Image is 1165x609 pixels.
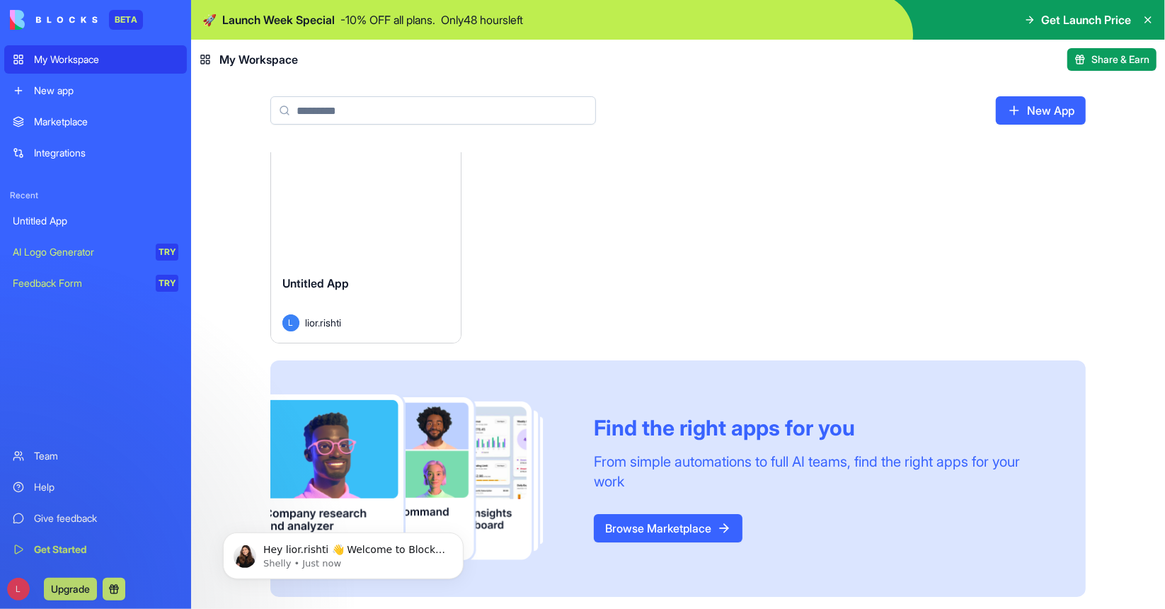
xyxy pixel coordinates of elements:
[270,144,461,343] a: Untitled AppLlior.rishti
[34,52,178,67] div: My Workspace
[44,578,97,601] button: Upgrade
[594,452,1052,491] div: From simple automations to full AI teams, find the right apps for your work
[4,76,187,105] a: New app
[340,11,435,28] p: - 10 % OFF all plans.
[4,504,187,533] a: Give feedback
[4,473,187,501] a: Help
[305,315,341,330] span: lior.rishti
[156,244,178,261] div: TRY
[10,10,98,30] img: logo
[202,503,485,602] iframe: Intercom notifications message
[594,415,1052,440] div: Find the right apps for you
[4,190,187,201] span: Recent
[4,535,187,564] a: Get Started
[282,314,299,331] span: L
[1067,48,1157,71] button: Share & Earn
[13,276,146,290] div: Feedback Form
[4,139,187,167] a: Integrations
[1041,11,1131,28] span: Get Launch Price
[222,11,335,28] span: Launch Week Special
[34,449,178,463] div: Team
[13,214,178,228] div: Untitled App
[4,442,187,470] a: Team
[4,45,187,74] a: My Workspace
[34,84,178,98] div: New app
[4,108,187,136] a: Marketplace
[594,514,742,542] a: Browse Marketplace
[34,146,178,160] div: Integrations
[109,10,143,30] div: BETA
[34,480,178,494] div: Help
[44,581,97,596] a: Upgrade
[4,269,187,297] a: Feedback FormTRY
[219,51,298,68] span: My Workspace
[10,10,143,30] a: BETA
[282,276,349,290] span: Untitled App
[34,542,178,557] div: Get Started
[1091,52,1149,67] span: Share & Earn
[34,511,178,525] div: Give feedback
[156,275,178,292] div: TRY
[7,578,30,601] span: L
[34,115,178,129] div: Marketplace
[4,207,187,235] a: Untitled App
[996,96,1086,125] a: New App
[4,238,187,266] a: AI Logo GeneratorTRY
[202,11,217,28] span: 🚀
[441,11,523,28] p: Only 48 hours left
[13,245,146,259] div: AI Logo Generator
[270,394,571,564] img: Frame_181_egmpey.png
